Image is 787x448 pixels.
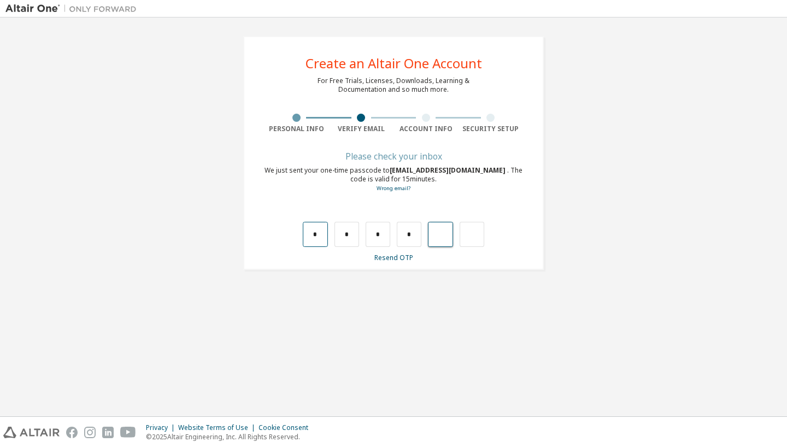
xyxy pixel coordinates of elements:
div: For Free Trials, Licenses, Downloads, Learning & Documentation and so much more. [318,76,469,94]
div: Security Setup [459,125,524,133]
div: We just sent your one-time passcode to . The code is valid for 15 minutes. [264,166,523,193]
div: Verify Email [329,125,394,133]
img: linkedin.svg [102,427,114,438]
p: © 2025 Altair Engineering, Inc. All Rights Reserved. [146,432,315,441]
img: instagram.svg [84,427,96,438]
div: Account Info [393,125,459,133]
div: Cookie Consent [259,423,315,432]
img: Altair One [5,3,142,14]
div: Please check your inbox [264,153,523,160]
img: facebook.svg [66,427,78,438]
div: Create an Altair One Account [306,57,482,70]
div: Personal Info [264,125,329,133]
a: Go back to the registration form [377,185,410,192]
span: [EMAIL_ADDRESS][DOMAIN_NAME] [390,166,507,175]
div: Website Terms of Use [178,423,259,432]
div: Privacy [146,423,178,432]
img: youtube.svg [120,427,136,438]
img: altair_logo.svg [3,427,60,438]
a: Resend OTP [374,253,413,262]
